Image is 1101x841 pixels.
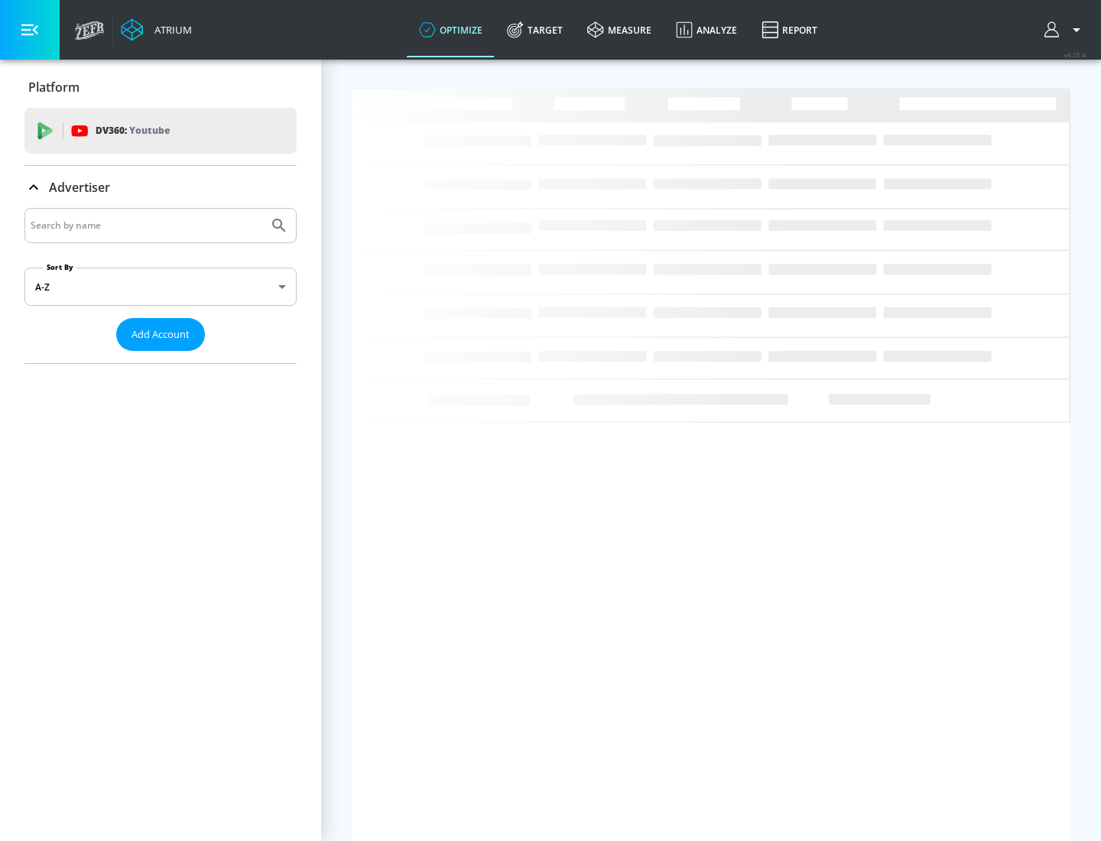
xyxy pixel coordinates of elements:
[495,2,575,57] a: Target
[749,2,830,57] a: Report
[44,262,76,272] label: Sort By
[148,23,192,37] div: Atrium
[24,208,297,363] div: Advertiser
[31,216,262,235] input: Search by name
[664,2,749,57] a: Analyze
[121,18,192,41] a: Atrium
[24,108,297,154] div: DV360: Youtube
[24,351,297,363] nav: list of Advertiser
[407,2,495,57] a: optimize
[24,66,297,109] div: Platform
[28,79,80,96] p: Platform
[96,122,170,139] p: DV360:
[575,2,664,57] a: measure
[24,268,297,306] div: A-Z
[132,326,190,343] span: Add Account
[49,179,110,196] p: Advertiser
[24,166,297,209] div: Advertiser
[129,122,170,138] p: Youtube
[1064,50,1086,59] span: v 4.25.4
[116,318,205,351] button: Add Account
